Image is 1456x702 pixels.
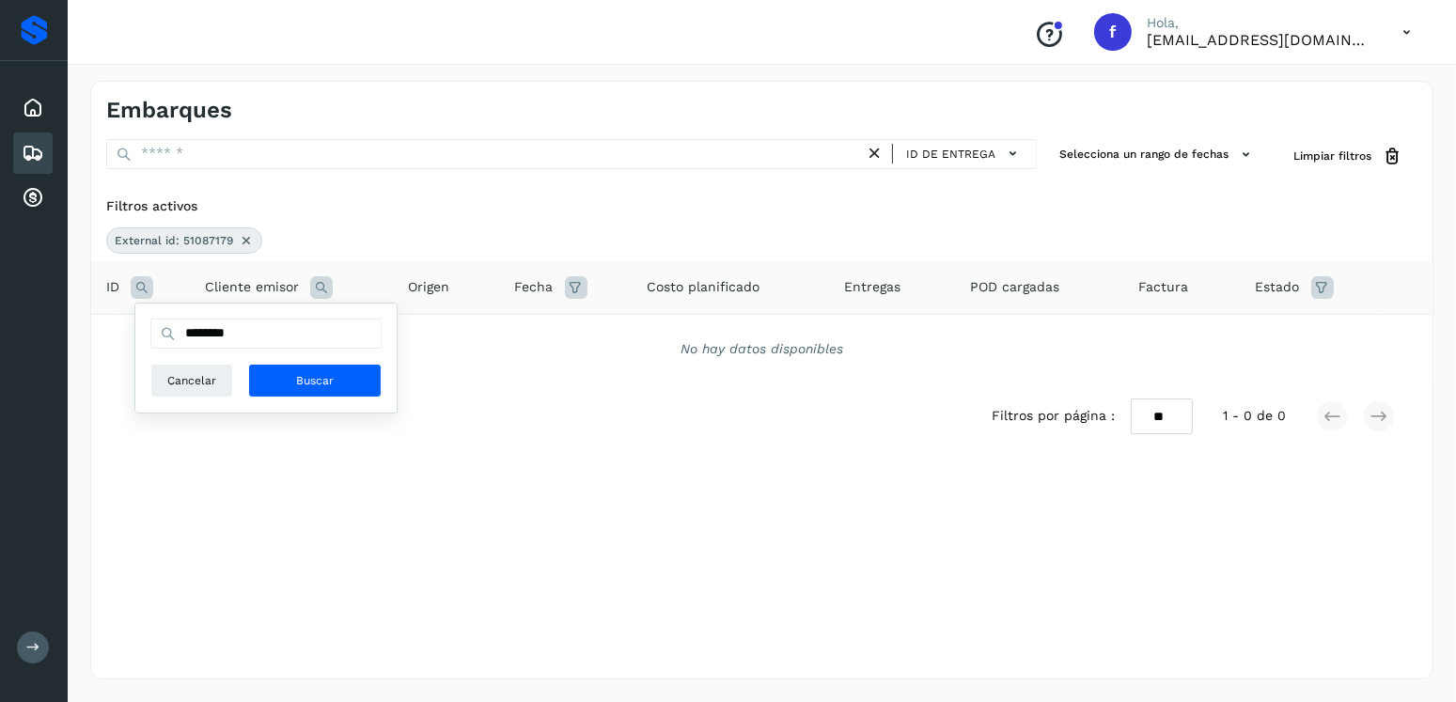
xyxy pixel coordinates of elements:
[115,232,233,249] span: External id: 51087179
[1052,139,1263,170] button: Selecciona un rango de fechas
[1256,277,1300,297] span: Estado
[993,406,1116,426] span: Filtros por página :
[13,87,53,129] div: Inicio
[515,277,554,297] span: Fecha
[1278,139,1417,174] button: Limpiar filtros
[906,146,995,163] span: ID de entrega
[844,277,900,297] span: Entregas
[1138,277,1188,297] span: Factura
[1147,15,1372,31] p: Hola,
[970,277,1059,297] span: POD cargadas
[205,277,299,297] span: Cliente emisor
[1223,406,1286,426] span: 1 - 0 de 0
[106,196,1417,216] div: Filtros activos
[116,339,1408,359] div: No hay datos disponibles
[106,277,119,297] span: ID
[13,178,53,219] div: Cuentas por cobrar
[1293,148,1371,164] span: Limpiar filtros
[106,97,232,124] h4: Embarques
[408,277,449,297] span: Origen
[900,140,1028,167] button: ID de entrega
[1147,31,1372,49] p: facturacion@expresssanjavier.com
[106,227,262,254] div: External id: 51087179
[647,277,759,297] span: Costo planificado
[13,133,53,174] div: Embarques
